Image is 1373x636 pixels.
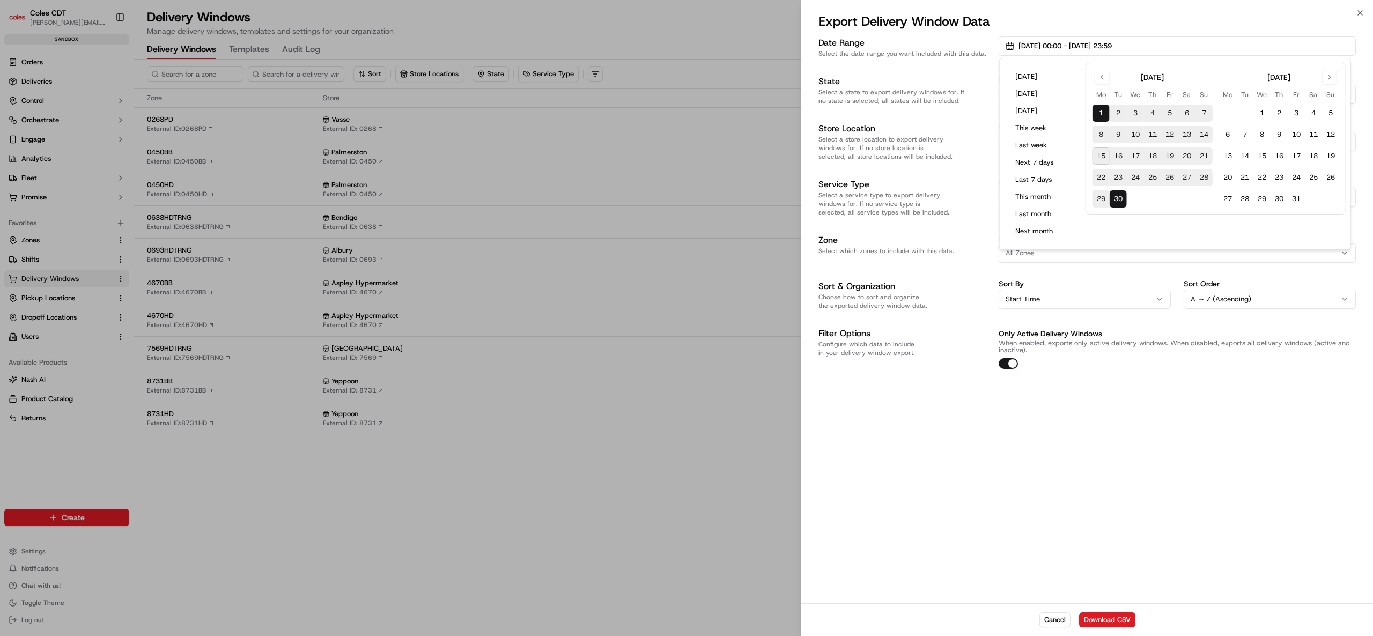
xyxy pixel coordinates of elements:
button: Go to next month [1322,70,1337,85]
button: 15 [1253,147,1271,165]
div: 💻 [91,157,99,166]
p: Configure which data to include in your delivery window export. [818,340,990,357]
button: 4 [1305,105,1322,122]
button: 13 [1219,147,1236,165]
th: Friday [1288,89,1305,100]
span: Knowledge Base [21,156,82,167]
div: [DATE] [1267,72,1290,83]
th: Thursday [1271,89,1288,100]
button: 7 [1236,126,1253,143]
label: Sort Order [1184,280,1356,287]
button: 3 [1288,105,1305,122]
div: We're available if you need us! [36,114,136,122]
button: 28 [1195,169,1213,186]
button: 25 [1144,169,1161,186]
th: Wednesday [1253,89,1271,100]
button: 14 [1195,126,1213,143]
button: [DATE] [1010,86,1075,101]
p: Choose how to sort and organize the exported delivery window data. [818,293,990,310]
button: 1 [1253,105,1271,122]
button: 26 [1322,169,1339,186]
button: 29 [1253,190,1271,208]
th: Sunday [1195,89,1213,100]
span: API Documentation [101,156,172,167]
button: [DATE] [1010,103,1075,119]
button: 14 [1236,147,1253,165]
button: All Zones [999,243,1356,263]
th: Wednesday [1127,89,1144,100]
button: 7 [1195,105,1213,122]
img: Nash [11,11,32,33]
button: Go to previous month [1095,70,1110,85]
button: 22 [1093,169,1110,186]
th: Monday [1219,89,1236,100]
p: When enabled, exports only active delivery windows. When disabled, exports all delivery windows (... [999,340,1356,354]
button: 11 [1305,126,1322,143]
button: [DATE] [1010,69,1075,84]
button: This week [1010,121,1075,136]
button: Last week [1010,138,1075,153]
button: 5 [1161,105,1178,122]
h3: Service Type [818,178,990,191]
button: 2 [1110,105,1127,122]
h3: Sort & Organization [818,280,990,293]
button: 25 [1305,169,1322,186]
button: Next 7 days [1010,155,1075,170]
th: Friday [1161,89,1178,100]
span: All Zones [1006,248,1034,258]
p: Select a store location to export delivery windows for. If no store location is selected, all sto... [818,135,990,161]
button: 6 [1219,126,1236,143]
th: Tuesday [1110,89,1127,100]
button: 30 [1110,190,1127,208]
h3: Store Location [818,122,990,135]
button: 12 [1322,126,1339,143]
p: Select a state to export delivery windows for. If no state is selected, all states will be included. [818,88,990,105]
button: 22 [1253,169,1271,186]
button: [DATE] 00:00 - [DATE] 23:59 [999,36,1356,56]
button: 2 [1271,105,1288,122]
button: Next month [1010,224,1075,239]
button: 30 [1271,190,1288,208]
button: 4 [1144,105,1161,122]
button: 23 [1271,169,1288,186]
button: 24 [1127,169,1144,186]
a: Powered byPylon [76,182,130,190]
th: Sunday [1322,89,1339,100]
label: Only Active Delivery Windows [999,329,1102,338]
h3: State [818,75,990,88]
button: 10 [1127,126,1144,143]
button: 13 [1178,126,1195,143]
button: Cancel [1039,612,1071,627]
button: 18 [1144,147,1161,165]
p: Welcome 👋 [11,43,195,61]
button: 24 [1288,169,1305,186]
button: 27 [1219,190,1236,208]
h3: Date Range [818,36,990,49]
th: Thursday [1144,89,1161,100]
p: Select the date range you want included with this data. [818,49,990,58]
a: 📗Knowledge Base [6,152,86,171]
button: 31 [1288,190,1305,208]
button: 1 [1093,105,1110,122]
button: 8 [1093,126,1110,143]
th: Tuesday [1236,89,1253,100]
h2: Export Delivery Window Data [818,13,1356,30]
button: 9 [1271,126,1288,143]
button: 26 [1161,169,1178,186]
button: 17 [1127,147,1144,165]
button: Last month [1010,206,1075,221]
p: Select which zones to include with this data. [818,247,990,255]
button: 15 [1093,147,1110,165]
button: 17 [1288,147,1305,165]
button: Start new chat [182,106,195,119]
button: 19 [1322,147,1339,165]
button: 27 [1178,169,1195,186]
button: This month [1010,189,1075,204]
button: 28 [1236,190,1253,208]
h3: Zone [818,234,990,247]
button: 5 [1322,105,1339,122]
div: Start new chat [36,103,176,114]
th: Saturday [1178,89,1195,100]
button: 20 [1219,169,1236,186]
button: 23 [1110,169,1127,186]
